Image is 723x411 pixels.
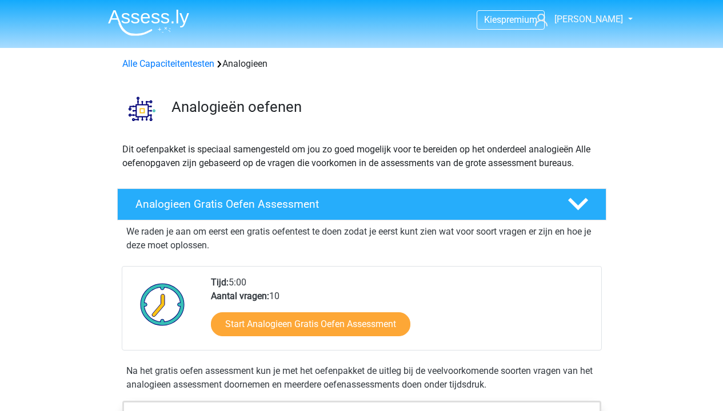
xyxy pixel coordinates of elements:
[171,98,597,116] h3: Analogieën oefenen
[134,276,191,333] img: Klok
[211,291,269,301] b: Aantal vragen:
[530,13,624,26] a: [PERSON_NAME]
[118,57,606,71] div: Analogieen
[554,14,623,25] span: [PERSON_NAME]
[202,276,601,350] div: 5:00 10
[122,364,602,392] div: Na het gratis oefen assessment kun je met het oefenpakket de uitleg bij de veelvoorkomende soorte...
[484,14,501,25] span: Kies
[135,198,549,211] h4: Analogieen Gratis Oefen Assessment
[211,312,410,336] a: Start Analogieen Gratis Oefen Assessment
[108,9,189,36] img: Assessly
[122,143,601,170] p: Dit oefenpakket is speciaal samengesteld om jou zo goed mogelijk voor te bereiden op het onderdee...
[477,12,544,27] a: Kiespremium
[211,277,229,288] b: Tijd:
[118,84,166,133] img: analogieen
[122,58,214,69] a: Alle Capaciteitentesten
[501,14,537,25] span: premium
[126,225,597,252] p: We raden je aan om eerst een gratis oefentest te doen zodat je eerst kunt zien wat voor soort vra...
[113,188,611,220] a: Analogieen Gratis Oefen Assessment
